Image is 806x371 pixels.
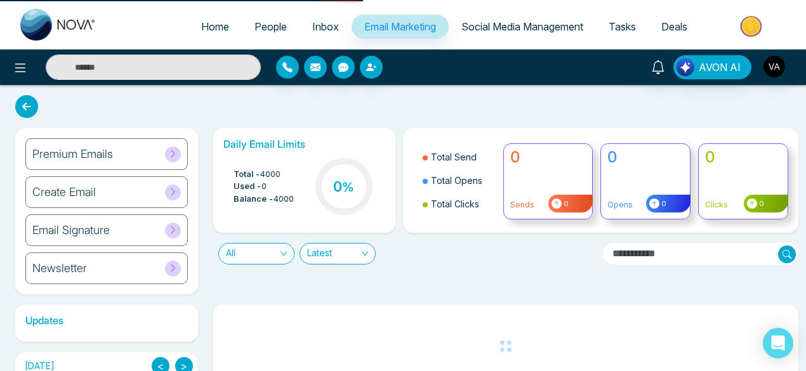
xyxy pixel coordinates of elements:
span: Deals [661,20,687,33]
h6: Newsletter [32,261,87,275]
img: User Avatar [763,56,785,77]
span: Home [201,20,229,33]
h6: Email Signature [32,223,110,237]
h4: 0 [607,148,684,167]
h4: 0 [705,148,781,167]
span: AVON AI [699,60,741,75]
h6: Create Email [32,185,96,199]
li: Total Clicks [423,192,496,216]
span: Total - [234,168,260,181]
span: Inbox [312,20,339,33]
span: 0 [659,199,666,209]
h6: Daily Email Limits [223,138,385,150]
a: Tasks [596,15,649,39]
span: % [342,179,354,195]
span: 0 [562,199,569,209]
img: Nova CRM Logo [20,9,96,41]
li: Total Send [423,145,496,169]
img: Lead Flow [677,58,694,76]
a: People [242,15,300,39]
span: Latest [307,244,368,264]
span: 4000 [260,168,281,181]
a: Deals [649,15,700,39]
h3: 0 [333,178,354,195]
span: 4000 [274,193,294,205]
h6: Updates [15,315,198,327]
span: Used - [234,180,261,193]
a: Inbox [300,15,352,39]
span: All [226,244,287,264]
p: Clicks [705,199,781,211]
span: 0 [757,199,764,209]
p: Opens [607,199,684,211]
a: Home [188,15,242,39]
h6: Premium Emails [32,147,113,161]
a: Social Media Management [449,15,596,39]
h4: 0 [510,148,586,167]
span: 0 [261,180,267,193]
div: Open Intercom Messenger [763,328,793,358]
p: Sends [510,199,586,211]
a: Email Marketing [352,15,449,39]
span: People [254,20,287,33]
span: Social Media Management [461,20,583,33]
li: Total Opens [423,169,496,192]
span: Tasks [609,20,636,33]
img: Market-place.gif [706,12,798,41]
span: Email Marketing [364,20,436,33]
span: Balance - [234,193,274,205]
button: AVON AI [673,55,751,79]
